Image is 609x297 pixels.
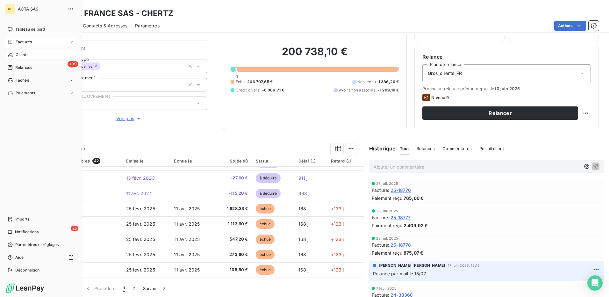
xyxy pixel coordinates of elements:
[15,216,29,222] span: Imports
[364,145,396,152] h6: Historique
[256,158,291,163] div: Statut
[554,21,586,31] button: Actions
[218,236,248,243] span: 547,20 €
[51,115,207,122] button: Voir plus
[587,275,603,291] div: Open Intercom Messenger
[218,190,248,197] span: -115,20 €
[331,206,344,211] span: +123 j
[15,255,24,260] span: Aide
[218,267,248,273] span: 105,50 €
[442,146,472,151] span: Commentaires
[378,79,399,85] span: 1 386,26 €
[231,45,399,64] h2: 200 738,10 €
[50,158,118,164] div: Pièces comptables
[376,286,397,290] span: 7 févr. 2025
[298,206,309,211] span: 168 j
[331,236,344,242] span: +123 j
[479,146,504,151] span: Portail client
[126,175,155,181] span: 13 févr. 2023
[298,221,309,227] span: 168 j
[390,214,411,221] span: 25-18777
[298,158,323,163] div: Délai
[236,79,245,85] span: Échu
[331,252,344,257] span: +123 j
[126,267,155,272] span: 25 févr. 2025
[174,206,200,211] span: 11 avr. 2025
[256,219,275,229] span: échue
[15,267,40,273] span: Déconnexion
[5,37,76,47] a: Factures
[15,242,59,248] span: Paramètres et réglages
[379,263,445,268] span: [PERSON_NAME] [PERSON_NAME]
[400,146,409,151] span: Tout
[256,265,275,275] span: échue
[331,221,344,227] span: +123 j
[16,39,32,45] span: Factures
[376,236,398,240] span: 28 juil. 2025
[372,187,389,193] span: Facture :
[218,206,248,212] span: 1 628,33 €
[119,282,129,295] button: 1
[298,267,309,272] span: 168 j
[372,242,389,248] span: Facture :
[5,62,76,73] a: +99Relances
[5,4,15,14] div: AS
[218,221,248,227] span: 1 113,60 €
[126,158,167,163] div: Émise le
[83,23,127,29] span: Contacts & Adresses
[100,63,105,69] input: Ajouter une valeur
[16,90,35,96] span: Paiements
[376,209,398,213] span: 28 juil. 2025
[5,24,76,34] a: Tableau de bord
[357,79,376,85] span: Non-échu
[256,204,275,214] span: échue
[126,236,155,242] span: 25 févr. 2025
[16,52,28,58] span: Clients
[15,65,32,70] span: Relances
[390,242,411,248] span: 25-18778
[417,146,435,151] span: Relances
[5,50,76,60] a: Clients
[18,6,64,11] span: ACTA SAS
[494,86,520,91] span: 10 juin 2025
[404,250,423,256] span: 875,07 €
[71,226,78,231] span: 25
[256,189,281,198] span: à déduire
[116,115,142,122] span: Voir plus
[372,214,389,221] span: Facture :
[298,175,308,181] span: 911 j
[123,285,125,292] span: 1
[126,221,155,227] span: 25 févr. 2025
[68,61,78,67] span: +99
[5,75,76,85] a: Tâches
[431,95,449,100] span: Niveau 9
[126,252,155,257] span: 25 févr. 2025
[236,87,260,93] span: Crédit divers
[422,53,591,61] h6: Relance
[339,87,375,93] span: Avoirs non associés
[5,240,76,250] a: Paramètres et réglages
[378,87,399,93] span: -1 269,10 €
[126,191,152,196] span: 11 avr. 2024
[135,23,160,29] span: Paramètres
[448,264,480,267] span: 17 juil. 2025, 15:16
[390,187,411,193] span: 25-18776
[235,74,238,79] span: 0
[376,182,398,185] span: 28 juil. 2025
[372,222,402,229] span: Paiement reçu
[92,158,100,164] span: 42
[404,222,428,229] span: 2 409,92 €
[373,271,426,276] span: Relance par mail le 15/07
[256,235,275,244] span: échue
[298,252,309,257] span: 168 j
[298,236,309,242] span: 168 j
[174,267,200,272] span: 11 avr. 2025
[331,158,360,163] div: Retard
[15,229,39,235] span: Notifications
[422,106,578,120] button: Relancer
[126,206,155,211] span: 25 févr. 2025
[15,26,45,32] span: Tableau de bord
[5,88,76,98] a: Paiements
[218,175,248,181] span: -27,60 €
[56,8,173,19] h3: HERTZ FRANCE SAS - CHERTZ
